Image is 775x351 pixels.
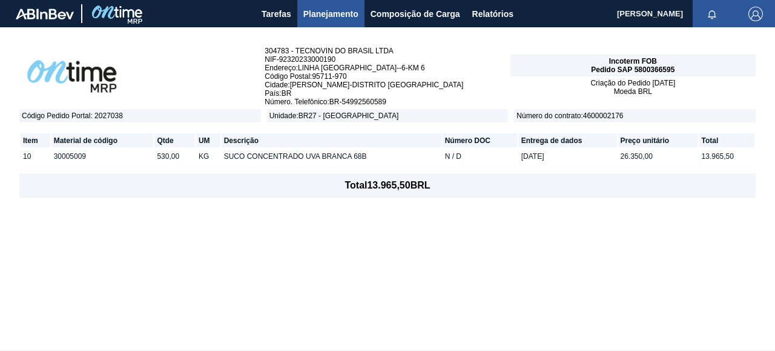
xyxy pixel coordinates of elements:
font: Incoterm [609,57,640,65]
font: : [90,112,92,120]
font: LINHA [GEOGRAPHIC_DATA]--6-KM 6 [298,64,425,72]
font: NIF [265,55,276,64]
font: BR [282,89,292,98]
font: 10 [23,152,31,160]
font: Criação do Pedido [590,79,650,87]
font: 2027038 [94,112,123,120]
img: Sair [748,7,763,21]
font: : [328,98,329,106]
font: [DATE] [521,152,544,160]
font: [DATE] [652,79,675,87]
font: Tarefas [262,9,291,19]
font: : [296,112,298,120]
font: Cidade [265,81,288,89]
font: 26.350,00 [621,152,653,160]
button: Notificações [693,5,731,22]
font: Número do contrato [516,112,581,120]
font: : [581,112,582,120]
font: 13.965,50 [367,180,410,190]
font: BR27 - [GEOGRAPHIC_DATA] [298,112,399,120]
font: FOB [642,57,657,65]
font: Composição de Carga [371,9,460,19]
font: Moeda [614,87,636,96]
font: KG [199,152,209,160]
font: UM [199,136,210,145]
font: : [296,64,298,72]
font: Material de código [54,136,117,145]
font: 30005009 [54,152,86,160]
font: Relatórios [472,9,513,19]
font: Total [702,136,719,145]
font: 92320233000190 [279,55,335,64]
font: 95711-970 [312,72,346,81]
font: Número. Telefônico [265,98,327,106]
font: Número DOC [445,136,490,145]
font: Pedido SAP [591,65,632,74]
font: 13.965,50 [702,152,734,160]
font: : [310,72,312,81]
img: abOntimeLogoPreto.41694eb1.png [19,52,125,101]
font: - [277,55,279,64]
font: 4600002176 [583,112,624,120]
font: 5800366595 [635,65,675,74]
font: BRL [411,180,430,190]
font: Código Pedido Portal [22,112,90,120]
font: BRL [638,87,652,96]
font: : [288,81,289,89]
font: País [265,89,279,98]
font: Preço unitário [621,136,670,145]
font: [PERSON_NAME]-DISTRITO [GEOGRAPHIC_DATA] [290,81,464,89]
img: TNhmsLtSVTkK8tSr43FrP2fwEKptu5GPRR3wAAAABJRU5ErkJggg== [16,8,74,19]
font: SUCO CONCENTRADO UVA BRANCA 68B [224,152,367,160]
font: Qtde [157,136,173,145]
font: Unidade [269,112,297,120]
font: Item [23,136,38,145]
font: 304783 - TECNOVIN DO BRASIL LTDA [265,47,394,55]
font: Total [345,180,367,190]
font: Código Postal [265,72,310,81]
font: 530,00 [157,152,179,160]
font: : [279,89,281,98]
font: Descrição [224,136,259,145]
font: N / D [445,152,461,160]
font: Endereço [265,64,295,72]
font: Planejamento [303,9,358,19]
font: [PERSON_NAME] [617,9,683,18]
font: Entrega de dados [521,136,582,145]
font: BR-54992560589 [329,98,386,106]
